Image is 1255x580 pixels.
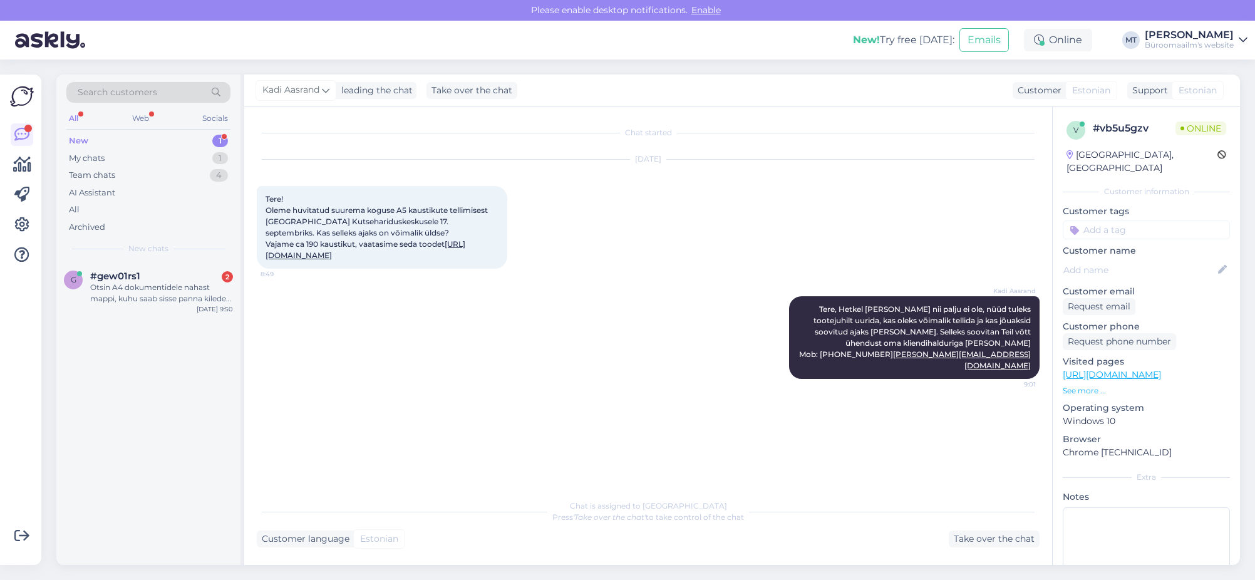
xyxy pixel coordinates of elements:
span: Chat is assigned to [GEOGRAPHIC_DATA] [570,501,727,510]
p: Customer email [1063,285,1230,298]
p: Windows 10 [1063,415,1230,428]
span: Tere, Hetkel [PERSON_NAME] nii palju ei ole, nüüd tuleks tootejuhilt uurida, kas oleks võimalik t... [799,304,1033,370]
p: Browser [1063,433,1230,446]
div: [DATE] [257,153,1040,165]
span: Estonian [1072,84,1110,97]
a: [URL][DOMAIN_NAME] [1063,369,1161,380]
span: Estonian [1179,84,1217,97]
button: Emails [959,28,1009,52]
input: Add a tag [1063,220,1230,239]
div: Customer language [257,532,349,546]
span: 9:01 [989,380,1036,389]
div: New [69,135,88,147]
span: Press to take control of the chat [552,512,744,522]
div: Socials [200,110,230,127]
span: Enable [688,4,725,16]
p: Chrome [TECHNICAL_ID] [1063,446,1230,459]
i: 'Take over the chat' [573,512,646,522]
p: Customer name [1063,244,1230,257]
div: MT [1122,31,1140,49]
b: New! [853,34,880,46]
div: 2 [222,271,233,282]
span: v [1073,125,1078,135]
div: Otsin A4 dokumentidele nahast mappi, kuhu saab sisse panna kilede vahele dokumente [90,282,233,304]
span: Tere! Oleme huvitatud suurema koguse A5 kaustikute tellimisest [GEOGRAPHIC_DATA] Kutsehariduskesk... [266,194,490,260]
div: Support [1127,84,1168,97]
div: Archived [69,221,105,234]
span: Estonian [360,532,398,546]
img: Askly Logo [10,85,34,108]
div: [GEOGRAPHIC_DATA], [GEOGRAPHIC_DATA] [1066,148,1217,175]
div: Büroomaailm's website [1145,40,1234,50]
div: Customer information [1063,186,1230,197]
p: Customer tags [1063,205,1230,218]
span: #gew01rs1 [90,271,140,282]
div: Try free [DATE]: [853,33,954,48]
div: Take over the chat [426,82,517,99]
div: Chat started [257,127,1040,138]
div: Team chats [69,169,115,182]
div: [DATE] 9:50 [197,304,233,314]
a: [PERSON_NAME]Büroomaailm's website [1145,30,1247,50]
div: Request phone number [1063,333,1176,350]
div: My chats [69,152,105,165]
div: leading the chat [336,84,413,97]
span: g [71,275,76,284]
span: Kadi Aasrand [989,286,1036,296]
div: Extra [1063,472,1230,483]
p: Operating system [1063,401,1230,415]
p: Customer phone [1063,320,1230,333]
div: [PERSON_NAME] [1145,30,1234,40]
div: Take over the chat [949,531,1040,547]
p: Visited pages [1063,355,1230,368]
span: Kadi Aasrand [262,83,319,97]
div: AI Assistant [69,187,115,199]
span: 8:49 [261,269,307,279]
div: All [66,110,81,127]
p: See more ... [1063,385,1230,396]
div: 1 [212,152,228,165]
div: All [69,204,80,216]
a: [PERSON_NAME][EMAIL_ADDRESS][DOMAIN_NAME] [893,350,1031,370]
div: Request email [1063,298,1135,315]
p: Notes [1063,490,1230,504]
input: Add name [1063,263,1216,277]
div: # vb5u5gzv [1093,121,1175,136]
span: New chats [128,243,168,254]
div: 1 [212,135,228,147]
span: Search customers [78,86,157,99]
div: 4 [210,169,228,182]
div: Online [1024,29,1092,51]
div: Customer [1013,84,1061,97]
span: Online [1175,122,1226,135]
div: Web [130,110,152,127]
